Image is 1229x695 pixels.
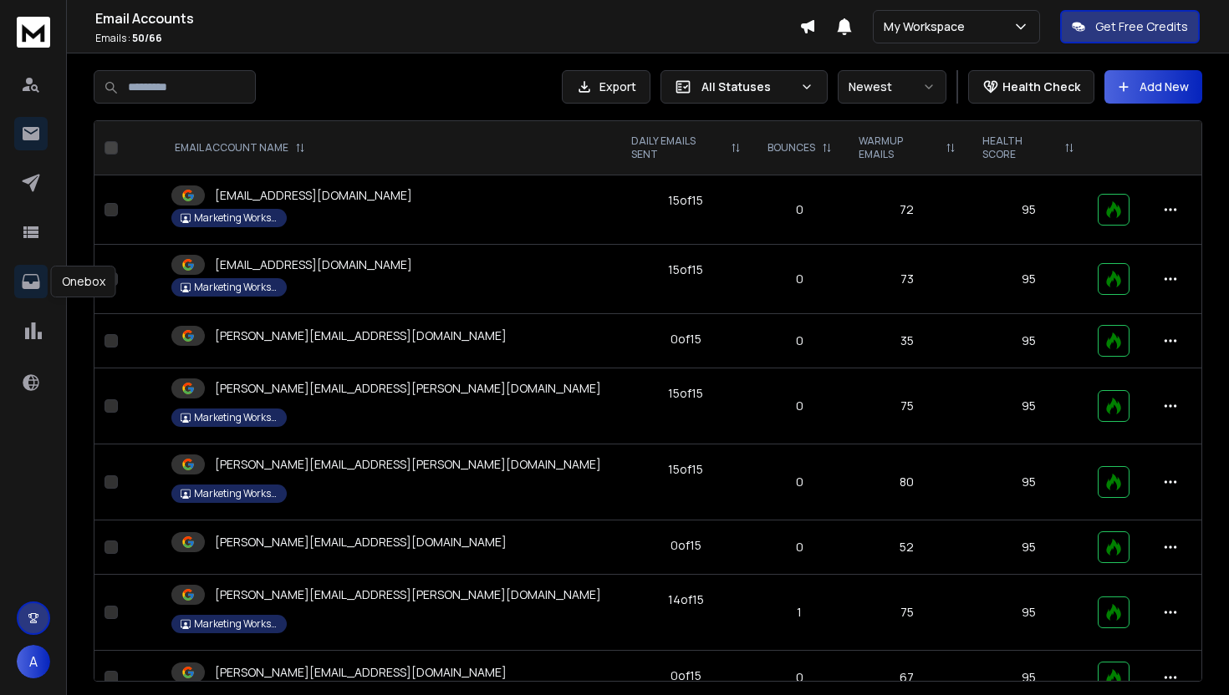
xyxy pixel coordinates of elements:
[969,520,1088,575] td: 95
[668,385,703,402] div: 15 of 15
[764,474,835,490] p: 0
[671,667,701,684] div: 0 of 15
[969,575,1088,651] td: 95
[562,70,650,104] button: Export
[845,175,970,245] td: 72
[215,256,412,273] p: [EMAIL_ADDRESS][DOMAIN_NAME]
[764,539,835,555] p: 0
[845,314,970,368] td: 35
[701,79,793,95] p: All Statuses
[668,461,703,478] div: 15 of 15
[982,134,1058,161] p: HEALTH SCORE
[132,31,162,45] span: 50 / 66
[764,201,835,218] p: 0
[194,281,278,294] p: Marketing Workspace
[969,245,1088,314] td: 95
[845,575,970,651] td: 75
[764,271,835,287] p: 0
[838,70,946,104] button: Newest
[631,134,724,161] p: DAILY EMAILS SENT
[969,314,1088,368] td: 95
[215,586,601,603] p: [PERSON_NAME][EMAIL_ADDRESS][PERSON_NAME][DOMAIN_NAME]
[17,645,50,678] button: A
[845,368,970,444] td: 75
[1095,18,1188,35] p: Get Free Credits
[969,368,1088,444] td: 95
[1060,10,1200,43] button: Get Free Credits
[764,604,835,621] p: 1
[969,444,1088,520] td: 95
[845,444,970,520] td: 80
[215,456,601,473] p: [PERSON_NAME][EMAIL_ADDRESS][PERSON_NAME][DOMAIN_NAME]
[194,411,278,424] p: Marketing Workspace
[764,398,835,414] p: 0
[175,141,305,155] div: EMAIL ACCOUNT NAME
[194,487,278,500] p: Marketing Workspace
[671,537,701,554] div: 0 of 15
[51,266,116,297] div: Onebox
[668,192,703,209] div: 15 of 15
[845,520,970,575] td: 52
[859,134,940,161] p: WARMUP EMAILS
[95,32,799,45] p: Emails :
[194,617,278,631] p: Marketing Workspace
[215,534,507,550] p: [PERSON_NAME][EMAIL_ADDRESS][DOMAIN_NAME]
[194,211,278,225] p: Marketing Workspace
[671,331,701,347] div: 0 of 15
[764,669,835,686] p: 0
[767,141,815,155] p: BOUNCES
[969,175,1088,245] td: 95
[17,17,50,48] img: logo
[215,380,601,397] p: [PERSON_NAME][EMAIL_ADDRESS][PERSON_NAME][DOMAIN_NAME]
[845,245,970,314] td: 73
[668,261,703,278] div: 15 of 15
[764,332,835,349] p: 0
[1002,79,1080,95] p: Health Check
[968,70,1094,104] button: Health Check
[884,18,971,35] p: My Workspace
[1104,70,1202,104] button: Add New
[215,664,507,681] p: [PERSON_NAME][EMAIL_ADDRESS][DOMAIN_NAME]
[215,327,507,344] p: [PERSON_NAME][EMAIL_ADDRESS][DOMAIN_NAME]
[215,187,412,204] p: [EMAIL_ADDRESS][DOMAIN_NAME]
[95,8,799,28] h1: Email Accounts
[668,591,704,608] div: 14 of 15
